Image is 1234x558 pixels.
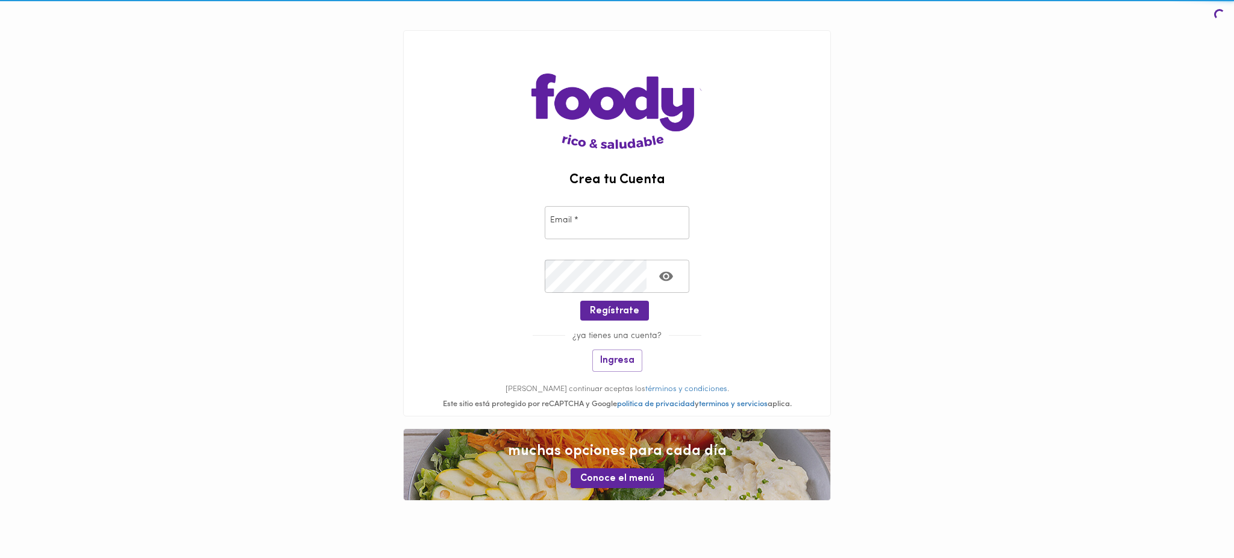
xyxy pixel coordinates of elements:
[645,385,727,393] a: términos y condiciones
[416,441,818,462] span: muchas opciones para cada día
[571,468,664,488] button: Conoce el menú
[580,473,654,484] span: Conoce el menú
[617,400,695,408] a: politica de privacidad
[404,399,830,410] div: Este sitio está protegido por reCAPTCHA y Google y aplica.
[580,301,649,321] button: Regístrate
[404,173,830,187] h2: Crea tu Cuenta
[651,262,681,291] button: Toggle password visibility
[565,331,669,340] span: ¿ya tienes una cuenta?
[1164,488,1222,546] iframe: Messagebird Livechat Widget
[699,400,768,408] a: terminos y servicios
[531,31,702,149] img: logo-main-page.png
[592,350,642,372] button: Ingresa
[545,206,689,239] input: pepitoperez@gmail.com
[600,355,634,366] span: Ingresa
[590,306,639,317] span: Regístrate
[404,384,830,395] p: [PERSON_NAME] continuar aceptas los .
